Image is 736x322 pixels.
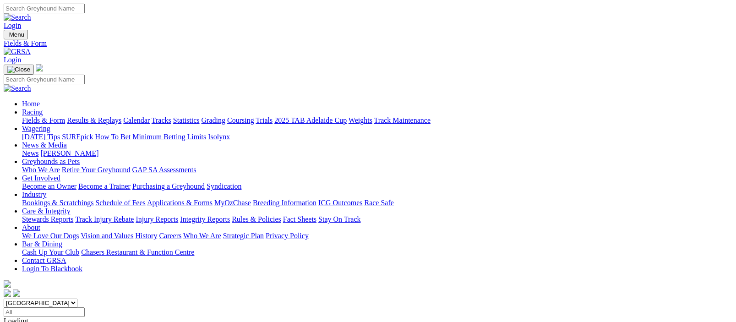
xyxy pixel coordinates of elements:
[36,64,43,71] img: logo-grsa-white.png
[22,248,79,256] a: Cash Up Your Club
[223,232,264,240] a: Strategic Plan
[22,166,732,174] div: Greyhounds as Pets
[318,199,362,207] a: ICG Outcomes
[253,199,316,207] a: Breeding Information
[22,224,40,231] a: About
[22,232,79,240] a: We Love Our Dogs
[132,182,205,190] a: Purchasing a Greyhound
[22,265,82,273] a: Login To Blackbook
[132,133,206,141] a: Minimum Betting Limits
[22,125,50,132] a: Wagering
[202,116,225,124] a: Grading
[4,22,21,29] a: Login
[283,215,316,223] a: Fact Sheets
[135,232,157,240] a: History
[22,191,46,198] a: Industry
[22,232,732,240] div: About
[7,66,30,73] img: Close
[22,199,93,207] a: Bookings & Scratchings
[207,182,241,190] a: Syndication
[364,199,393,207] a: Race Safe
[75,215,134,223] a: Track Injury Rebate
[4,56,21,64] a: Login
[4,39,732,48] a: Fields & Form
[4,75,85,84] input: Search
[22,248,732,257] div: Bar & Dining
[4,65,34,75] button: Toggle navigation
[67,116,121,124] a: Results & Replays
[152,116,171,124] a: Tracks
[40,149,98,157] a: [PERSON_NAME]
[22,133,732,141] div: Wagering
[22,182,732,191] div: Get Involved
[22,182,76,190] a: Become an Owner
[266,232,309,240] a: Privacy Policy
[22,158,80,165] a: Greyhounds as Pets
[180,215,230,223] a: Integrity Reports
[349,116,372,124] a: Weights
[81,232,133,240] a: Vision and Values
[318,215,360,223] a: Stay On Track
[4,48,31,56] img: GRSA
[4,13,31,22] img: Search
[232,215,281,223] a: Rules & Policies
[22,240,62,248] a: Bar & Dining
[22,215,732,224] div: Care & Integrity
[183,232,221,240] a: Who We Are
[78,182,131,190] a: Become a Trainer
[95,199,145,207] a: Schedule of Fees
[159,232,181,240] a: Careers
[62,133,93,141] a: SUREpick
[4,30,28,39] button: Toggle navigation
[22,174,60,182] a: Get Involved
[22,257,66,264] a: Contact GRSA
[13,289,20,297] img: twitter.svg
[256,116,273,124] a: Trials
[374,116,431,124] a: Track Maintenance
[4,307,85,317] input: Select date
[123,116,150,124] a: Calendar
[22,207,71,215] a: Care & Integrity
[22,116,65,124] a: Fields & Form
[208,133,230,141] a: Isolynx
[22,100,40,108] a: Home
[274,116,347,124] a: 2025 TAB Adelaide Cup
[227,116,254,124] a: Coursing
[132,166,196,174] a: GAP SA Assessments
[4,4,85,13] input: Search
[22,166,60,174] a: Who We Are
[95,133,131,141] a: How To Bet
[22,149,38,157] a: News
[147,199,213,207] a: Applications & Forms
[22,149,732,158] div: News & Media
[136,215,178,223] a: Injury Reports
[4,289,11,297] img: facebook.svg
[4,84,31,93] img: Search
[22,199,732,207] div: Industry
[81,248,194,256] a: Chasers Restaurant & Function Centre
[22,116,732,125] div: Racing
[62,166,131,174] a: Retire Your Greyhound
[9,31,24,38] span: Menu
[22,133,60,141] a: [DATE] Tips
[214,199,251,207] a: MyOzChase
[22,141,67,149] a: News & Media
[22,108,43,116] a: Racing
[173,116,200,124] a: Statistics
[22,215,73,223] a: Stewards Reports
[4,280,11,288] img: logo-grsa-white.png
